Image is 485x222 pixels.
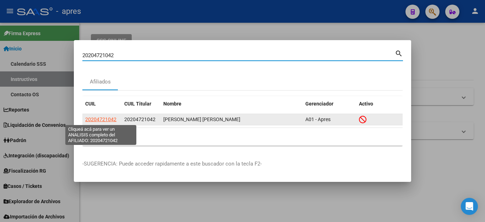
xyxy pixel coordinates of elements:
span: Nombre [163,101,181,107]
span: Activo [359,101,373,107]
datatable-header-cell: Activo [356,96,403,112]
div: Open Intercom Messenger [461,198,478,215]
span: 20204721042 [85,117,116,122]
div: [PERSON_NAME] [PERSON_NAME] [163,115,300,124]
datatable-header-cell: CUIL Titular [121,96,160,112]
div: Afiliados [90,78,111,86]
div: 1 total [82,128,403,146]
span: A01 - Apres [305,117,331,122]
datatable-header-cell: CUIL [82,96,121,112]
mat-icon: search [395,49,403,57]
p: -SUGERENCIA: Puede acceder rapidamente a este buscador con la tecla F2- [82,160,403,168]
datatable-header-cell: Gerenciador [303,96,356,112]
datatable-header-cell: Nombre [160,96,303,112]
span: CUIL Titular [124,101,151,107]
span: Gerenciador [305,101,333,107]
span: 20204721042 [124,117,156,122]
span: CUIL [85,101,96,107]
